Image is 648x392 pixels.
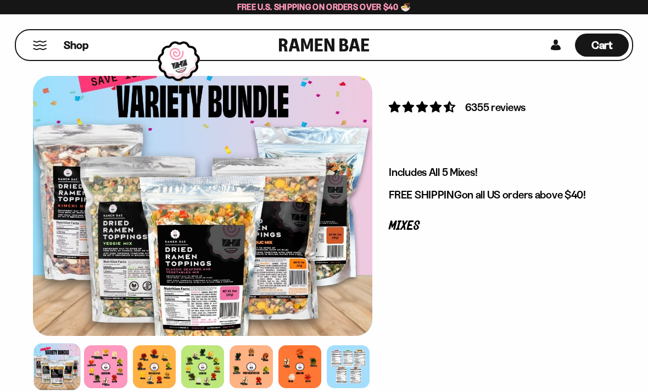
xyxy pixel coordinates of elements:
span: Shop [64,38,88,53]
span: 6355 reviews [465,101,526,114]
a: Cart [575,30,629,60]
p: Mixes [389,221,599,231]
span: Free U.S. Shipping on Orders over $40 🍜 [237,2,411,12]
p: on all US orders above $40! [389,188,599,202]
a: Shop [64,34,88,57]
span: 4.63 stars [389,100,457,114]
strong: FREE SHIPPING [389,188,461,201]
button: Mobile Menu Trigger [32,41,47,50]
span: Cart [591,38,613,52]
